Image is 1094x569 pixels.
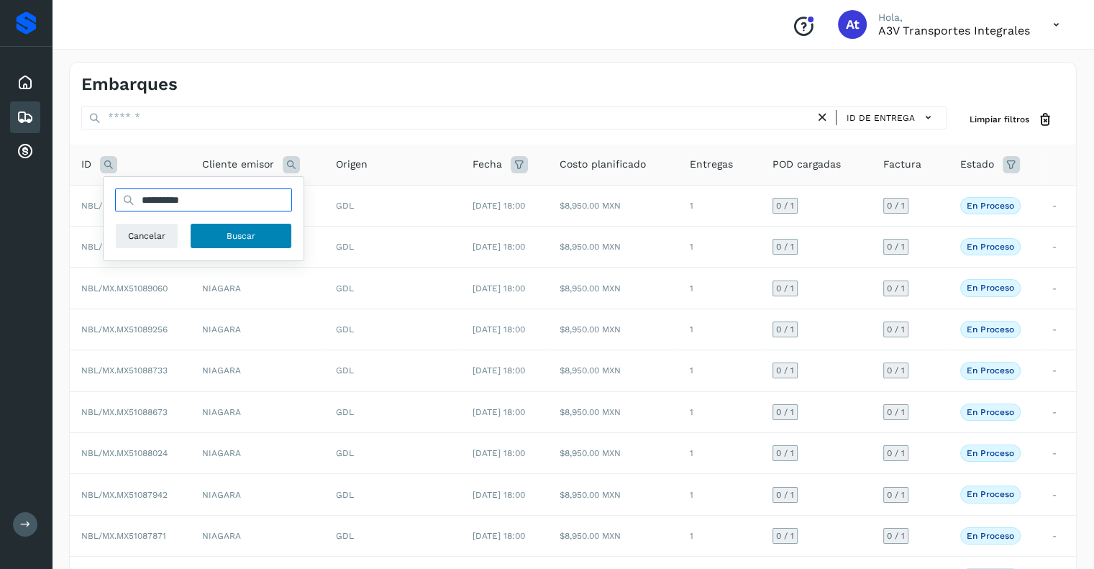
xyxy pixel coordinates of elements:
span: 0 / 1 [887,325,905,334]
span: GDL [336,490,354,500]
div: Inicio [10,67,40,99]
span: 0 / 1 [887,491,905,499]
span: GDL [336,201,354,211]
span: NBL/MX.MX51088733 [81,365,168,375]
span: 0 / 1 [887,366,905,375]
span: [DATE] 18:00 [473,324,525,334]
span: ID [81,157,91,172]
span: NBL/MX.MX51089281 [81,201,166,211]
td: - [1041,391,1076,432]
p: En proceso [967,324,1014,334]
span: [DATE] 18:00 [473,407,525,417]
span: NBL/MX.MX51089256 [81,324,168,334]
span: Factura [883,157,921,172]
td: NIAGARA [191,309,324,350]
td: - [1041,350,1076,391]
span: GDL [336,283,354,293]
span: 0 / 1 [776,284,794,293]
span: [DATE] 18:00 [473,448,525,458]
td: $8,950.00 MXN [548,227,678,268]
td: NIAGARA [191,268,324,309]
td: $8,950.00 MXN [548,391,678,432]
span: GDL [336,448,354,458]
td: 1 [678,515,761,556]
td: 1 [678,268,761,309]
span: [DATE] 18:00 [473,365,525,375]
span: GDL [336,407,354,417]
h4: Embarques [81,74,178,95]
td: - [1041,515,1076,556]
p: En proceso [967,407,1014,417]
td: $8,950.00 MXN [548,433,678,474]
td: 1 [678,309,761,350]
td: - [1041,227,1076,268]
span: Estado [960,157,994,172]
span: NBL/MX.MX51089063 [81,242,168,252]
span: 0 / 1 [887,242,905,251]
td: - [1041,185,1076,226]
span: ID de entrega [847,111,915,124]
span: Cliente emisor [202,157,274,172]
span: 0 / 1 [887,408,905,416]
button: ID de entrega [842,107,940,128]
p: A3V transportes integrales [878,24,1030,37]
span: [DATE] 18:00 [473,201,525,211]
td: 1 [678,227,761,268]
p: En proceso [967,489,1014,499]
span: NBL/MX.MX51088024 [81,448,168,458]
span: Origen [336,157,368,172]
span: NBL/MX.MX51089060 [81,283,168,293]
td: NIAGARA [191,515,324,556]
td: 1 [678,474,761,515]
span: [DATE] 18:00 [473,283,525,293]
p: En proceso [967,531,1014,541]
span: POD cargadas [772,157,841,172]
p: Hola, [878,12,1030,24]
span: [DATE] 18:00 [473,531,525,541]
p: En proceso [967,201,1014,211]
span: GDL [336,242,354,252]
p: En proceso [967,283,1014,293]
span: 0 / 1 [887,449,905,458]
td: 1 [678,185,761,226]
td: $8,950.00 MXN [548,185,678,226]
span: Costo planificado [560,157,646,172]
td: 1 [678,350,761,391]
td: NIAGARA [191,391,324,432]
span: 0 / 1 [776,491,794,499]
span: 0 / 1 [776,532,794,540]
td: - [1041,433,1076,474]
td: $8,950.00 MXN [548,350,678,391]
p: En proceso [967,242,1014,252]
p: En proceso [967,448,1014,458]
button: Limpiar filtros [958,106,1065,133]
td: $8,950.00 MXN [548,474,678,515]
span: GDL [336,365,354,375]
div: Embarques [10,101,40,133]
span: 0 / 1 [776,242,794,251]
span: Limpiar filtros [970,113,1029,126]
span: GDL [336,531,354,541]
span: Entregas [690,157,733,172]
span: 0 / 1 [776,201,794,210]
span: 0 / 1 [887,201,905,210]
td: NIAGARA [191,474,324,515]
td: $8,950.00 MXN [548,515,678,556]
span: [DATE] 18:00 [473,490,525,500]
span: GDL [336,324,354,334]
td: - [1041,309,1076,350]
span: [DATE] 18:00 [473,242,525,252]
span: 0 / 1 [776,408,794,416]
td: NIAGARA [191,433,324,474]
td: $8,950.00 MXN [548,309,678,350]
span: 0 / 1 [887,532,905,540]
div: Cuentas por cobrar [10,136,40,168]
p: En proceso [967,365,1014,375]
span: NBL/MX.MX51087871 [81,531,166,541]
span: NBL/MX.MX51088673 [81,407,168,417]
span: 0 / 1 [776,449,794,458]
span: 0 / 1 [776,325,794,334]
td: - [1041,474,1076,515]
span: 0 / 1 [887,284,905,293]
span: Fecha [473,157,502,172]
